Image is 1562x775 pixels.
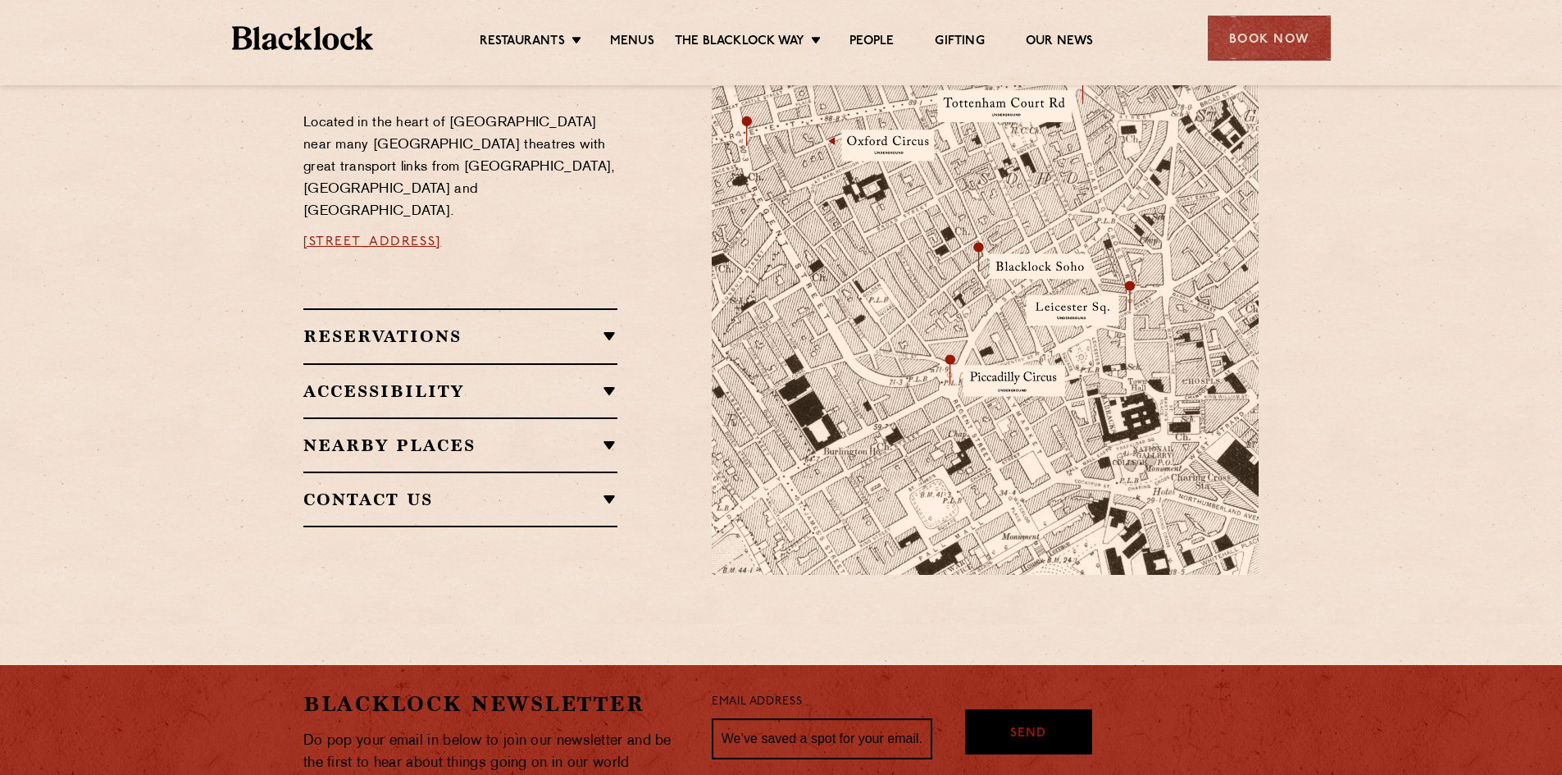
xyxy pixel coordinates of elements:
[303,326,617,346] h2: Reservations
[303,235,441,248] a: [STREET_ADDRESS]
[675,34,804,52] a: The Blacklock Way
[1208,16,1331,61] div: Book Now
[849,34,894,52] a: People
[610,34,654,52] a: Menus
[303,381,617,401] h2: Accessibility
[232,26,374,50] img: BL_Textured_Logo-footer-cropped.svg
[1010,725,1046,744] span: Send
[303,690,687,718] h2: Blacklock Newsletter
[303,490,617,509] h2: Contact Us
[1082,422,1312,576] img: svg%3E
[480,34,565,52] a: Restaurants
[303,435,617,455] h2: Nearby Places
[303,730,687,774] p: Do pop your email in below to join our newsletter and be the first to hear about things going on ...
[935,34,984,52] a: Gifting
[1026,34,1094,52] a: Our News
[712,693,802,712] label: Email Address
[303,112,617,223] p: Located in the heart of [GEOGRAPHIC_DATA] near many [GEOGRAPHIC_DATA] theatres with great transpo...
[712,718,932,759] input: We’ve saved a spot for your email...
